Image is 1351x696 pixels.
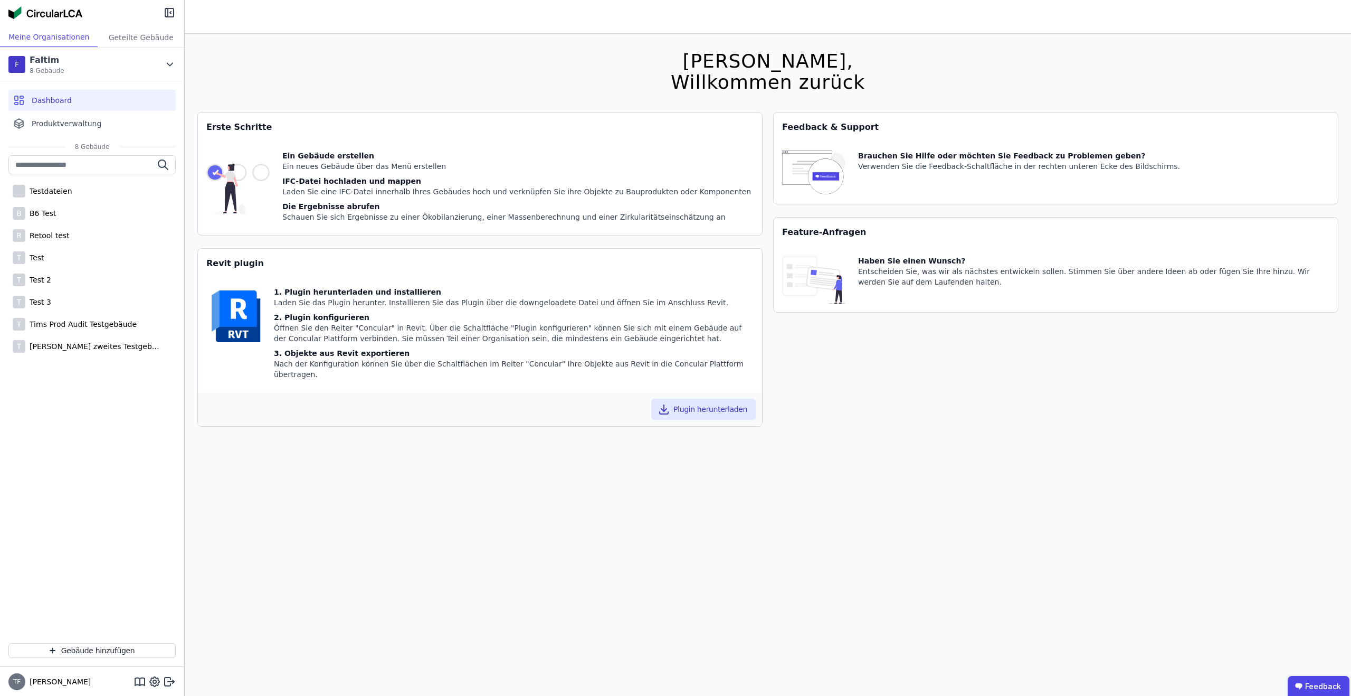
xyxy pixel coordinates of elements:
[13,340,25,353] div: T
[25,186,72,196] div: Testdateien
[13,274,25,286] div: T
[282,176,751,186] div: IFC-Datei hochladen und mappen
[30,54,64,67] div: Faltim
[282,212,751,222] div: Schauen Sie sich Ergebnisse zu einer Ökobilanzierung, einer Massenberechnung und einer Zirkularit...
[98,27,184,47] div: Geteilte Gebäude
[274,312,754,323] div: 2. Plugin konfigurieren
[282,151,751,161] div: Ein Gebäude erstellen
[30,67,64,75] span: 8 Gebäude
[671,72,865,93] div: Willkommen zurück
[671,51,865,72] div: [PERSON_NAME],
[774,112,1338,142] div: Feedback & Support
[25,230,70,241] div: Retool test
[25,341,163,352] div: [PERSON_NAME] zweites Testgebäude
[8,6,82,19] img: Concular
[774,218,1338,247] div: Feature-Anfragen
[8,643,176,658] button: Gebäude hinzufügen
[282,186,751,197] div: Laden Sie eine IFC-Datei innerhalb Ihres Gebäudes hoch und verknüpfen Sie ihre Objekte zu Bauprod...
[858,151,1180,161] div: Brauchen Sie Hilfe oder möchten Sie Feedback zu Problemen geben?
[25,275,51,285] div: Test 2
[282,201,751,212] div: Die Ergebnisse abrufen
[13,251,25,264] div: T
[32,118,101,129] span: Produktverwaltung
[206,151,270,227] img: getting_started_tile-DrF_GRSv.svg
[25,208,56,219] div: B6 Test
[198,112,762,142] div: Erste Schritte
[13,318,25,331] div: T
[274,348,754,359] div: 3. Objekte aus Revit exportieren
[25,319,137,330] div: Tims Prod Audit Testgebäude
[64,143,120,151] span: 8 Gebäude
[782,256,845,304] img: feature_request_tile-UiXE1qGU.svg
[651,399,756,420] button: Plugin herunterladen
[274,323,754,344] div: Öffnen Sie den Reiter "Concular" in Revit. Über die Schaltfläche "Plugin konfigurieren" können Si...
[782,151,845,195] img: feedback-icon-HCTs5lye.svg
[25,297,51,307] div: Test 3
[274,297,754,308] div: Laden Sie das Plugin herunter. Installieren Sie das Plugin über die downgeloadete Datei und öffne...
[8,56,25,73] div: F
[25,252,44,263] div: Test
[13,229,25,242] div: R
[32,95,72,106] span: Dashboard
[274,287,754,297] div: 1. Plugin herunterladen und installieren
[206,287,265,346] img: revit-YwGVQcbs.svg
[25,676,91,687] span: [PERSON_NAME]
[282,161,751,172] div: Ein neues Gebäude über das Menü erstellen
[858,256,1329,266] div: Haben Sie einen Wunsch?
[858,161,1180,172] div: Verwenden Sie die Feedback-Schaltfläche in der rechten unteren Ecke des Bildschirms.
[274,359,754,380] div: Nach der Konfiguration können Sie über die Schaltflächen im Reiter "Concular" Ihre Objekte aus Re...
[13,207,25,220] div: B
[13,679,21,685] span: TF
[858,266,1329,287] div: Entscheiden Sie, was wir als nächstes entwickeln sollen. Stimmen Sie über andere Ideen ab oder fü...
[198,249,762,278] div: Revit plugin
[13,296,25,308] div: T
